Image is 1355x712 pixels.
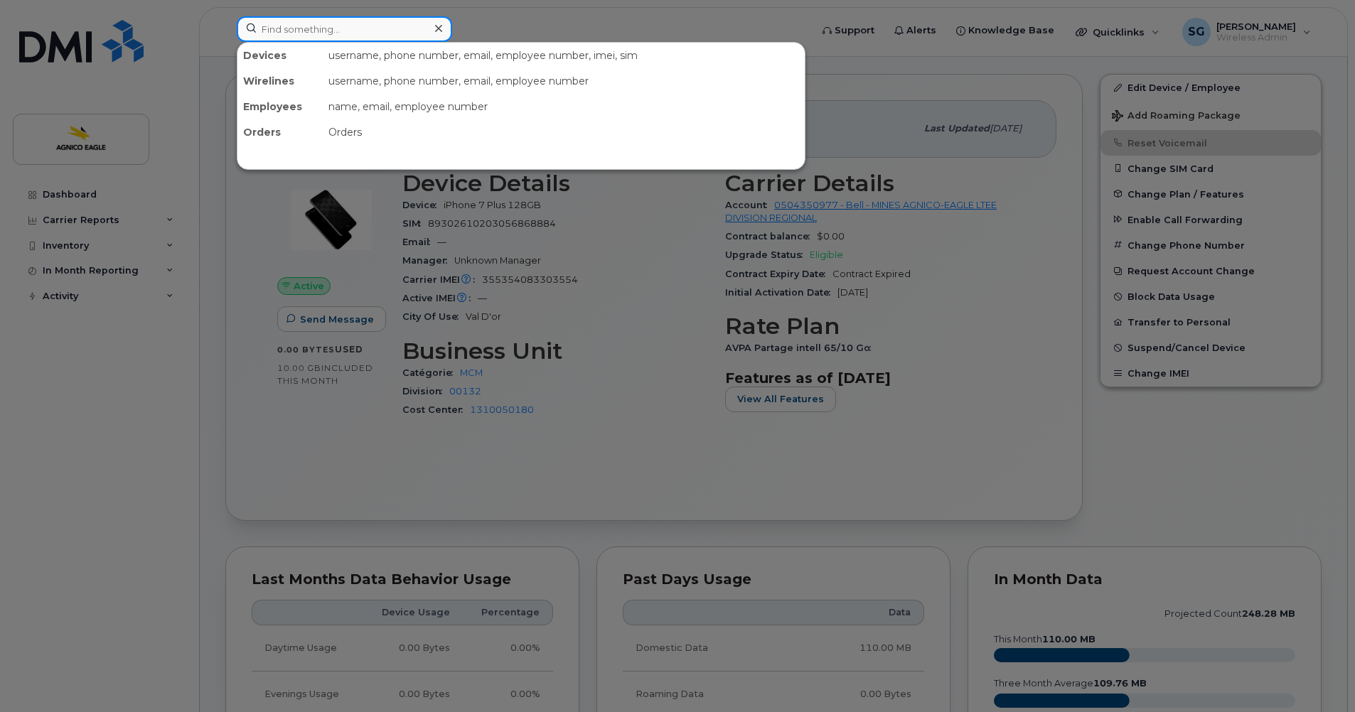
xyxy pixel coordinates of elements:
[237,68,323,94] div: Wirelines
[237,94,323,119] div: Employees
[237,16,452,42] input: Find something...
[237,43,323,68] div: Devices
[237,119,323,145] div: Orders
[323,68,805,94] div: username, phone number, email, employee number
[323,43,805,68] div: username, phone number, email, employee number, imei, sim
[323,119,805,145] div: Orders
[323,94,805,119] div: name, email, employee number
